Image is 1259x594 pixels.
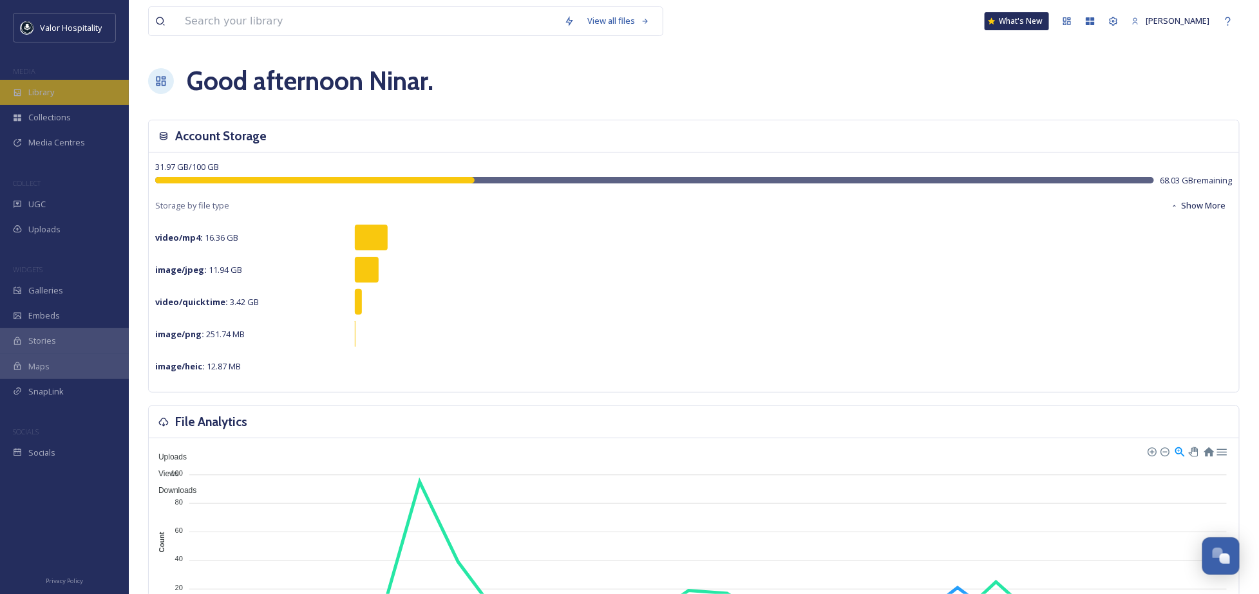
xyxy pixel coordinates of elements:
span: 31.97 GB / 100 GB [155,161,219,172]
span: 16.36 GB [155,232,238,243]
span: Uploads [28,223,61,236]
h3: Account Storage [175,127,267,145]
span: Valor Hospitality [40,22,102,33]
tspan: 20 [175,584,183,591]
span: SOCIALS [13,427,39,436]
span: WIDGETS [13,265,43,274]
span: Socials [28,447,55,459]
span: Maps [28,360,50,373]
strong: image/jpeg : [155,264,207,275]
strong: video/mp4 : [155,232,203,243]
span: Media Centres [28,136,85,149]
tspan: 100 [171,469,182,477]
span: Library [28,86,54,98]
div: Selection Zoom [1174,445,1185,456]
strong: image/heic : [155,360,205,372]
text: Count [158,532,166,552]
div: Reset Zoom [1203,445,1214,456]
div: Menu [1216,445,1227,456]
span: Downloads [149,486,196,495]
span: Collections [28,111,71,124]
span: SnapLink [28,385,64,398]
button: Show More [1164,193,1233,218]
tspan: 40 [175,555,183,563]
span: Storage by file type [155,200,229,212]
span: UGC [28,198,46,210]
h1: Good afternoon Ninar . [187,62,433,100]
strong: image/png : [155,328,204,340]
span: 68.03 GB remaining [1160,174,1233,187]
span: Embeds [28,310,60,322]
span: 11.94 GB [155,264,242,275]
a: What's New [985,12,1049,30]
div: Zoom Out [1160,447,1169,456]
button: Open Chat [1202,537,1240,575]
strong: video/quicktime : [155,296,228,308]
span: 251.74 MB [155,328,245,340]
span: COLLECT [13,178,41,188]
span: Privacy Policy [46,577,83,585]
span: Stories [28,335,56,347]
span: 12.87 MB [155,360,241,372]
span: 3.42 GB [155,296,259,308]
a: [PERSON_NAME] [1125,8,1216,33]
input: Search your library [178,7,558,35]
a: Privacy Policy [46,572,83,588]
span: Uploads [149,452,187,461]
h3: File Analytics [175,413,247,431]
span: [PERSON_NAME] [1146,15,1210,26]
a: View all files [581,8,656,33]
tspan: 80 [175,498,183,506]
span: Galleries [28,284,63,297]
span: Views [149,469,179,478]
span: MEDIA [13,66,35,76]
div: Zoom In [1147,447,1156,456]
img: images [21,21,33,34]
div: Panning [1189,447,1197,455]
tspan: 60 [175,526,183,534]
